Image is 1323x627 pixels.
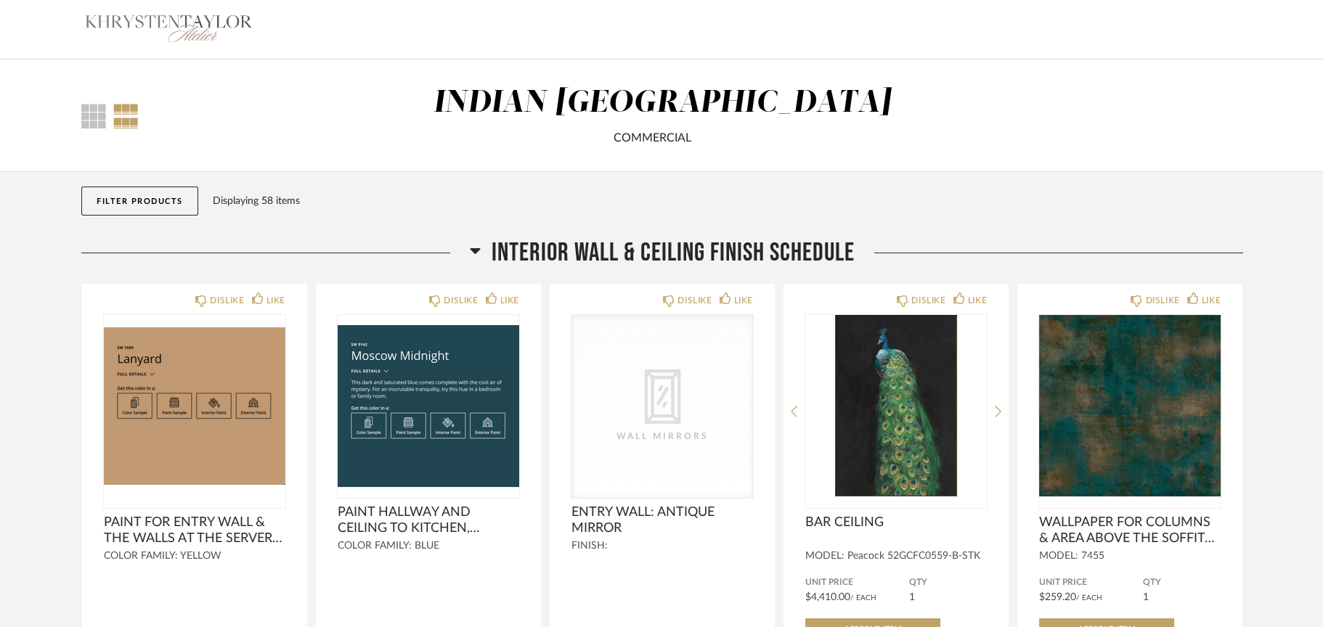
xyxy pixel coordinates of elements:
[500,293,519,308] div: LIKE
[104,315,285,496] img: undefined
[805,315,987,496] div: 0
[571,540,753,552] div: FINISH:
[279,129,1026,147] div: COMMERCIAL
[734,293,753,308] div: LIKE
[81,1,256,59] img: c886a1ef-1321-4f3f-ad40-413a1871f352.png
[104,515,285,546] span: PAINT FOR ENTRY WALL & THE WALLS AT THE SERVER STATION IN CORNER BY THE BAR
[1143,577,1221,589] span: QTY
[805,577,909,589] span: Unit Price
[1202,293,1221,308] div: LIKE
[338,540,519,552] div: COLOR FAMILY: BLUE
[1076,594,1102,602] span: / Each
[909,592,915,602] span: 1
[590,429,735,443] div: Wall Mirrors
[571,504,753,536] span: ENTRY WALL: ANTIQUE MIRROR
[805,515,987,530] span: BAR CEILING
[213,193,1237,209] div: Displaying 58 items
[850,594,876,602] span: / Each
[1039,577,1143,589] span: Unit Price
[805,550,987,562] div: MODEL: Peacock 52GCFC0559-B-STK
[1039,515,1221,546] span: WALLPAPER FOR COLUMNS & AREA ABOVE THE SOFFIT OVER THE BAR
[805,315,987,496] img: undefined
[1145,293,1179,308] div: DISLIKE
[338,315,519,496] img: undefined
[677,293,712,308] div: DISLIKE
[805,592,850,602] span: $4,410.00
[81,187,198,216] button: Filter Products
[911,293,945,308] div: DISLIKE
[210,293,244,308] div: DISLIKE
[338,504,519,536] span: PAINT HALLWAY AND CEILING TO KITCHEN, DROPPED CEILING AT BATHROOMS AND HALLWAY TO BANQUET ROOM, A...
[492,237,855,269] span: Interior Wall & Ceiling Finish Schedule
[266,293,285,308] div: LIKE
[1039,592,1076,602] span: $259.20
[444,293,478,308] div: DISLIKE
[1039,315,1221,496] div: 0
[104,550,285,562] div: COLOR FAMILY: YELLOW
[104,315,285,496] div: 0
[433,88,891,118] div: INDIAN [GEOGRAPHIC_DATA]
[1039,315,1221,496] img: undefined
[968,293,987,308] div: LIKE
[1039,550,1221,562] div: MODEL: 7455
[1143,592,1149,602] span: 1
[909,577,987,589] span: QTY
